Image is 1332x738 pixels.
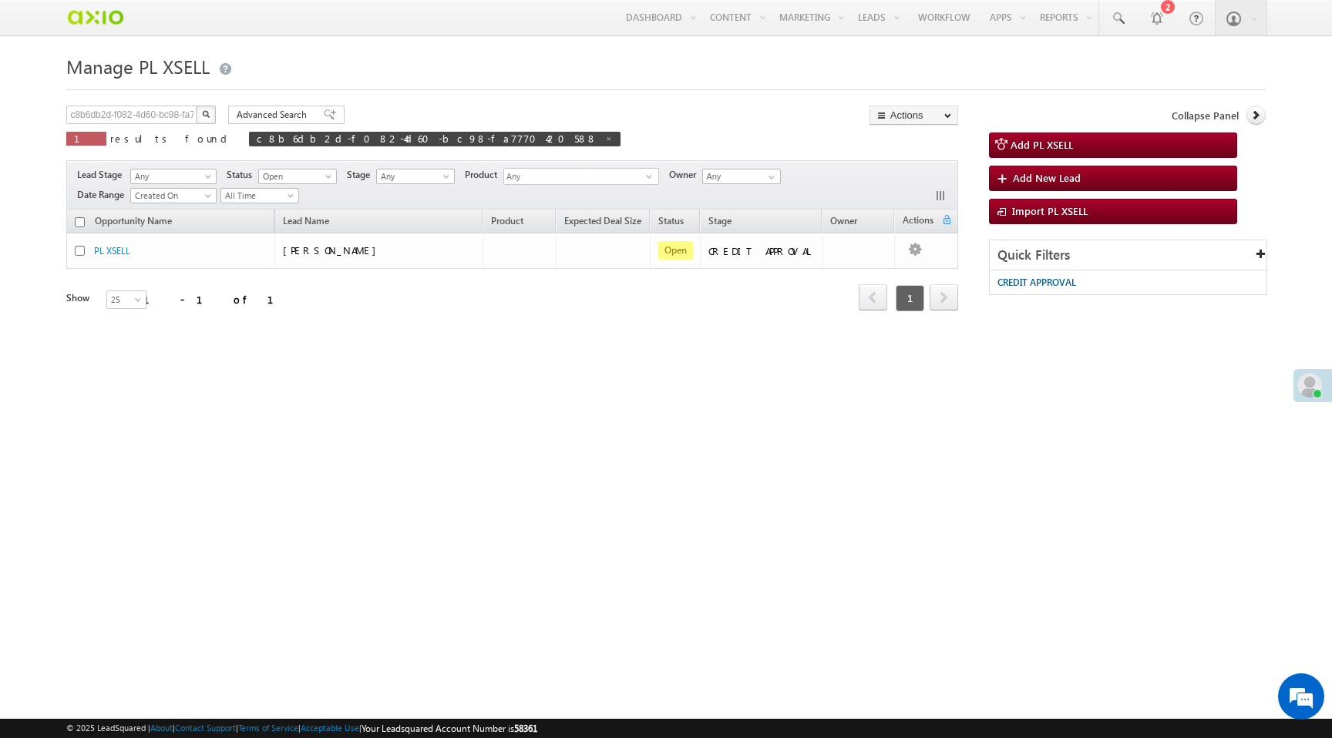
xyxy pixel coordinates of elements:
div: Show [66,291,94,305]
a: Created On [130,188,217,203]
span: prev [859,284,887,310]
span: Add PL XSELL [1011,138,1073,151]
span: Your Leadsquared Account Number is [362,723,537,734]
span: 1 [74,132,99,145]
span: © 2025 LeadSquared | | | | | [66,721,537,736]
input: Check all records [75,217,85,227]
div: Any [503,168,659,185]
span: 1 [896,285,924,311]
span: Any [131,169,211,183]
span: Owner [669,168,702,182]
img: Search [202,110,210,118]
a: Contact Support [175,723,236,733]
span: 58361 [514,723,537,734]
div: 1 - 1 of 1 [143,290,292,308]
a: Terms of Service [238,723,298,733]
span: Import PL XSELL [1012,204,1088,217]
span: All Time [221,189,294,203]
span: Collapse Panel [1172,109,1239,122]
button: Actions [869,106,958,125]
span: c8b6db2d-f082-4d60-bc98-fa7770420588 [257,132,597,145]
a: Opportunity Name [87,213,180,233]
span: Advanced Search [237,108,311,122]
span: Expected Deal Size [564,215,641,226]
a: Show All Items [760,169,779,185]
span: Lead Stage [77,168,128,182]
span: Any [377,169,450,183]
a: Status [651,213,691,233]
span: Stage [708,215,732,226]
a: Open [258,169,337,184]
span: Open [259,169,332,183]
a: Any [376,169,455,184]
span: Add New Lead [1013,171,1081,184]
a: Any [130,169,217,184]
span: Status [227,168,258,182]
span: [PERSON_NAME] [283,243,384,257]
span: Open [658,241,693,260]
span: next [930,284,958,310]
a: Expected Deal Size [557,213,649,233]
a: All Time [220,188,299,203]
div: CREDIT APPROVAL [708,244,815,258]
span: Created On [131,189,211,203]
span: Opportunity Name [95,215,172,226]
a: next [930,286,958,310]
a: About [150,723,173,733]
a: Acceptable Use [301,723,359,733]
span: Any [504,169,646,186]
div: Quick Filters [990,240,1266,270]
a: PL XSELL [94,245,130,257]
span: Product [465,168,503,182]
span: select [646,173,658,179]
span: results found [110,132,233,145]
img: Custom Logo [66,4,124,31]
a: 25 [106,290,146,309]
span: Owner [830,215,857,226]
span: Lead Name [275,213,337,233]
span: Stage [347,168,376,182]
a: Stage [701,213,739,233]
span: Date Range [77,188,130,202]
a: prev [859,286,887,310]
span: 25 [107,293,148,307]
span: Actions [895,212,941,232]
input: Type to Search [702,169,781,184]
span: CREDIT APPROVAL [997,277,1076,288]
span: Product [491,215,523,226]
span: Manage PL XSELL [66,54,210,79]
